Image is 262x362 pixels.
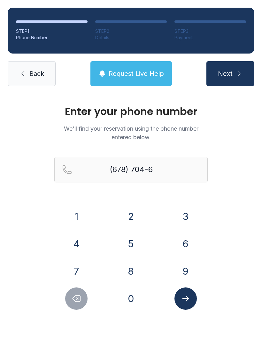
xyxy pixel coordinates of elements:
p: We'll find your reservation using the phone number entered below. [54,124,208,141]
input: Reservation phone number [54,157,208,182]
button: 1 [65,205,88,228]
button: Delete number [65,287,88,310]
button: 9 [174,260,197,282]
span: Next [218,69,233,78]
button: 8 [120,260,142,282]
div: STEP 2 [95,28,167,34]
h1: Enter your phone number [54,106,208,117]
span: Request Live Help [109,69,164,78]
div: Phone Number [16,34,88,41]
button: 5 [120,233,142,255]
button: 7 [65,260,88,282]
div: STEP 1 [16,28,88,34]
span: Back [29,69,44,78]
div: Payment [174,34,246,41]
button: 6 [174,233,197,255]
button: 0 [120,287,142,310]
button: 3 [174,205,197,228]
button: 2 [120,205,142,228]
div: STEP 3 [174,28,246,34]
button: 4 [65,233,88,255]
div: Details [95,34,167,41]
button: Submit lookup form [174,287,197,310]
